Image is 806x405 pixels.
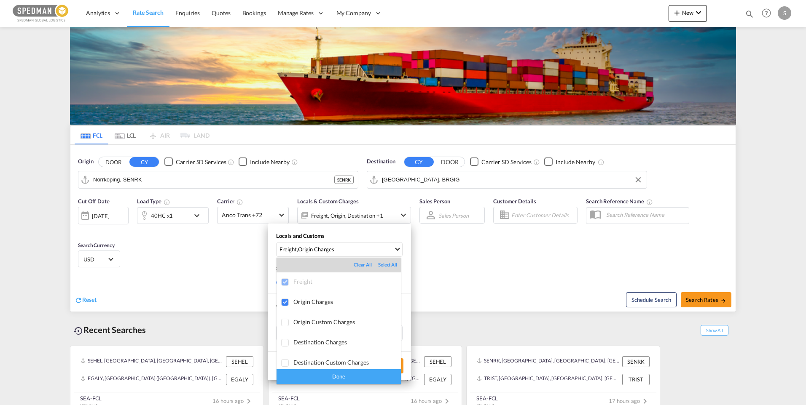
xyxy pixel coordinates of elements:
[293,278,401,285] div: Freight
[378,261,397,268] div: Select All
[354,261,378,268] div: Clear All
[293,359,401,366] div: Destination Custom Charges
[293,318,401,325] div: Origin Custom Charges
[277,369,401,384] div: Done
[293,338,401,346] div: Destination Charges
[293,298,401,305] div: Origin Charges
